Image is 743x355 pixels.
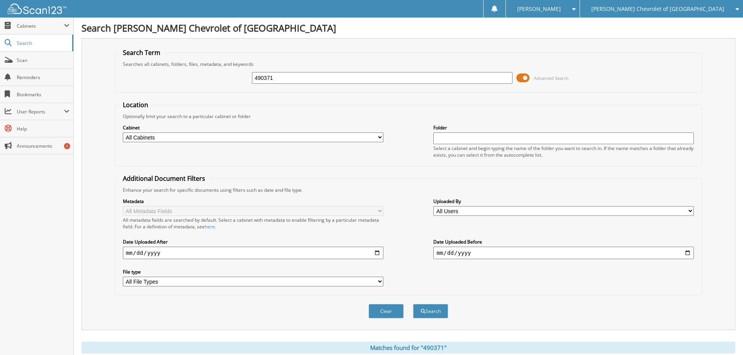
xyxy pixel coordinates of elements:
[433,247,694,259] input: end
[119,187,698,193] div: Enhance your search for specific documents using filters such as date and file type.
[123,217,383,230] div: All metadata fields are searched by default. Select a cabinet with metadata to enable filtering b...
[123,124,383,131] label: Cabinet
[123,268,383,275] label: File type
[17,91,69,98] span: Bookmarks
[17,57,69,64] span: Scan
[123,247,383,259] input: start
[119,174,209,183] legend: Additional Document Filters
[17,143,69,149] span: Announcements
[433,124,694,131] label: Folder
[119,48,164,57] legend: Search Term
[534,75,569,81] span: Advanced Search
[64,143,70,149] div: 1
[8,4,66,14] img: scan123-logo-white.svg
[82,21,735,34] h1: Search [PERSON_NAME] Chevrolet of [GEOGRAPHIC_DATA]
[82,342,735,353] div: Matches found for "490371"
[591,7,724,11] span: [PERSON_NAME] Chevrolet of [GEOGRAPHIC_DATA]
[119,61,698,67] div: Searches all cabinets, folders, files, metadata, and keywords
[123,198,383,205] label: Metadata
[17,74,69,81] span: Reminders
[433,145,694,158] div: Select a cabinet and begin typing the name of the folder you want to search in. If the name match...
[119,113,698,120] div: Optionally limit your search to a particular cabinet or folder
[369,304,404,318] button: Clear
[17,108,64,115] span: User Reports
[205,223,215,230] a: here
[517,7,561,11] span: [PERSON_NAME]
[123,238,383,245] label: Date Uploaded After
[433,198,694,205] label: Uploaded By
[17,40,68,46] span: Search
[413,304,448,318] button: Search
[17,23,64,29] span: Cabinets
[17,125,69,132] span: Help
[119,101,152,109] legend: Location
[433,238,694,245] label: Date Uploaded Before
